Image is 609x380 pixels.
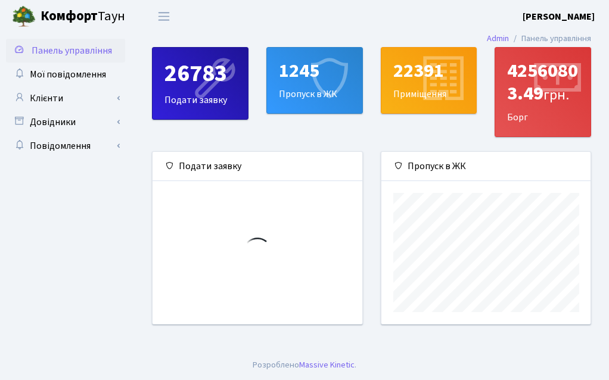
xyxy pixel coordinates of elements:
div: 42560803.49 [507,60,579,105]
div: 1245 [279,60,350,82]
div: 26783 [164,60,236,88]
div: 22391 [393,60,465,82]
button: Переключити навігацію [149,7,179,26]
a: Мої повідомлення [6,63,125,86]
b: [PERSON_NAME] [523,10,595,23]
div: Пропуск в ЖК [267,48,362,113]
span: Таун [41,7,125,27]
a: 26783Подати заявку [152,47,248,120]
a: [PERSON_NAME] [523,10,595,24]
nav: breadcrumb [469,26,609,51]
a: Клієнти [6,86,125,110]
img: logo.png [12,5,36,29]
li: Панель управління [509,32,591,45]
a: 1245Пропуск в ЖК [266,47,363,114]
div: Борг [495,48,591,136]
a: Massive Kinetic [299,359,355,371]
a: Admin [487,32,509,45]
span: Панель управління [32,44,112,57]
b: Комфорт [41,7,98,26]
a: Повідомлення [6,134,125,158]
div: Приміщення [381,48,477,113]
span: Мої повідомлення [30,68,106,81]
div: Подати заявку [153,152,362,181]
div: Пропуск в ЖК [381,152,591,181]
a: Довідники [6,110,125,134]
div: Подати заявку [153,48,248,119]
a: 22391Приміщення [381,47,477,114]
a: Панель управління [6,39,125,63]
div: Розроблено . [253,359,356,372]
